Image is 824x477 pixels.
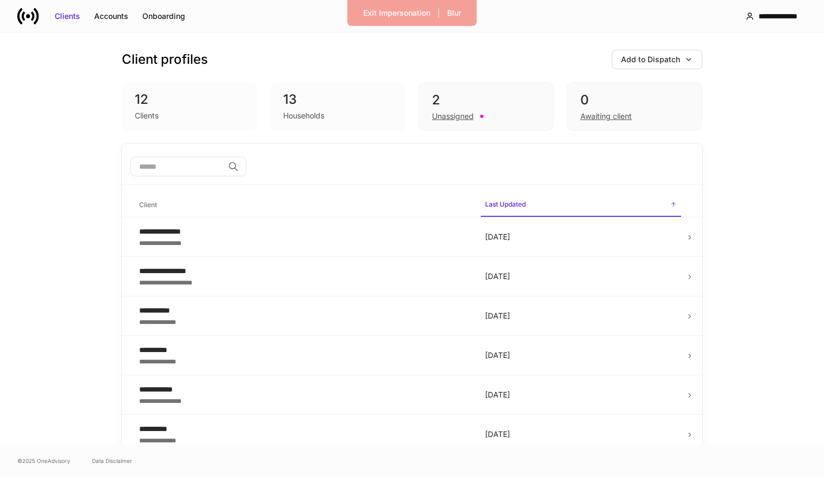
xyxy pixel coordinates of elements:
div: 0 [580,91,689,109]
div: Onboarding [142,11,185,22]
div: 2Unassigned [418,82,554,131]
button: Blur [440,4,468,22]
p: [DATE] [485,389,677,400]
h6: Client [139,200,157,210]
h3: Client profiles [122,51,208,68]
h6: Last Updated [485,199,526,209]
div: Blur [447,8,461,18]
p: [DATE] [485,310,677,321]
span: Client [135,194,472,216]
div: Exit Impersonation [363,8,430,18]
button: Onboarding [135,8,192,25]
div: Add to Dispatch [621,54,680,65]
button: Clients [48,8,87,25]
button: Exit Impersonation [356,4,437,22]
div: Unassigned [432,111,474,122]
p: [DATE] [485,350,677,361]
a: Data Disclaimer [92,456,132,465]
div: Clients [55,11,80,22]
span: Last Updated [481,194,681,217]
button: Add to Dispatch [612,50,702,69]
div: 0Awaiting client [567,82,702,131]
span: © 2025 OneAdvisory [17,456,70,465]
div: Clients [135,110,159,121]
div: Awaiting client [580,111,632,122]
div: 2 [432,91,540,109]
div: 13 [283,91,393,108]
div: Households [283,110,324,121]
p: [DATE] [485,231,677,242]
p: [DATE] [485,271,677,282]
div: Accounts [94,11,128,22]
p: [DATE] [485,429,677,440]
div: 12 [135,91,244,108]
button: Accounts [87,8,135,25]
